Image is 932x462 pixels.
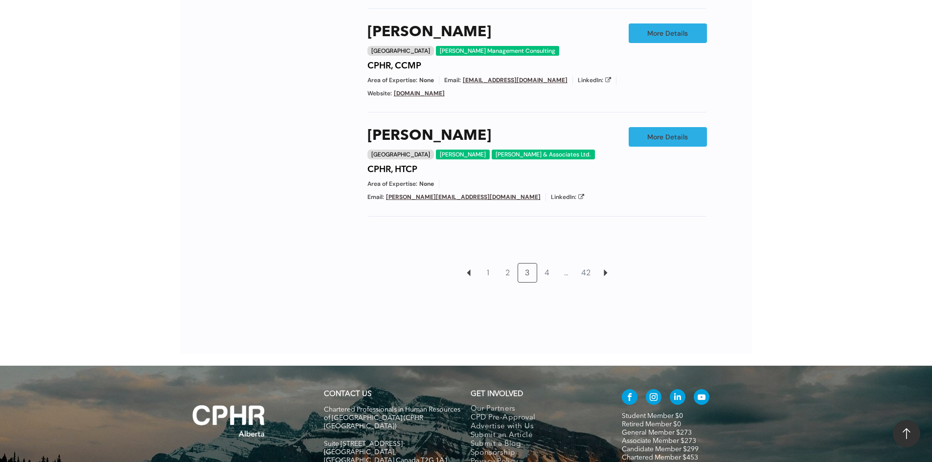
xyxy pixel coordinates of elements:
a: 2 [499,264,517,282]
h4: CPHR, CCMP [367,61,421,71]
a: Chartered Member $453 [622,454,698,461]
a: Candidate Member $299 [622,446,699,453]
a: … [557,264,576,282]
a: General Member $273 [622,429,692,436]
a: youtube [694,389,709,407]
a: More Details [629,127,707,147]
a: 1 [479,264,498,282]
div: [PERSON_NAME] & Associates Ltd. [492,150,595,159]
span: LinkedIn: [578,76,603,85]
a: Our Partners [471,405,601,414]
a: Student Member $0 [622,413,683,419]
a: linkedin [670,389,685,407]
a: Sponsorship [471,449,601,458]
span: GET INVOLVED [471,391,523,398]
a: Associate Member $273 [622,438,696,444]
a: Retired Member $0 [622,421,681,428]
div: [GEOGRAPHIC_DATA] [367,46,434,56]
a: 4 [538,264,556,282]
span: Website: [367,89,392,98]
div: [GEOGRAPHIC_DATA] [367,150,434,159]
a: Submit an Article [471,431,601,440]
span: LinkedIn: [551,193,576,201]
span: Email: [444,76,461,85]
a: 42 [577,264,595,282]
a: Submit a Blog [471,440,601,449]
span: Area of Expertise: [367,76,417,85]
a: [PERSON_NAME] [367,23,491,41]
img: A white background with a few lines on it [173,385,285,457]
a: 3 [518,264,537,282]
a: facebook [622,389,637,407]
a: Advertise with Us [471,422,601,431]
a: CPD Pre-Approval [471,414,601,422]
span: Suite [STREET_ADDRESS] [324,440,403,447]
a: [PERSON_NAME][EMAIL_ADDRESS][DOMAIN_NAME] [386,193,541,201]
span: None [419,180,434,188]
a: CONTACT US [324,391,371,398]
a: More Details [629,23,707,43]
a: instagram [646,389,661,407]
div: [PERSON_NAME] [436,150,490,159]
span: None [419,76,434,85]
h4: CPHR, HTCP [367,164,417,175]
a: [EMAIL_ADDRESS][DOMAIN_NAME] [463,76,568,84]
span: Area of Expertise: [367,180,417,188]
a: [DOMAIN_NAME] [394,89,445,97]
span: Chartered Professionals in Human Resources of [GEOGRAPHIC_DATA] (CPHR [GEOGRAPHIC_DATA]) [324,406,460,430]
a: [PERSON_NAME] [367,127,491,145]
span: Email: [367,193,384,201]
div: [PERSON_NAME] Management Consulting [436,46,559,56]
